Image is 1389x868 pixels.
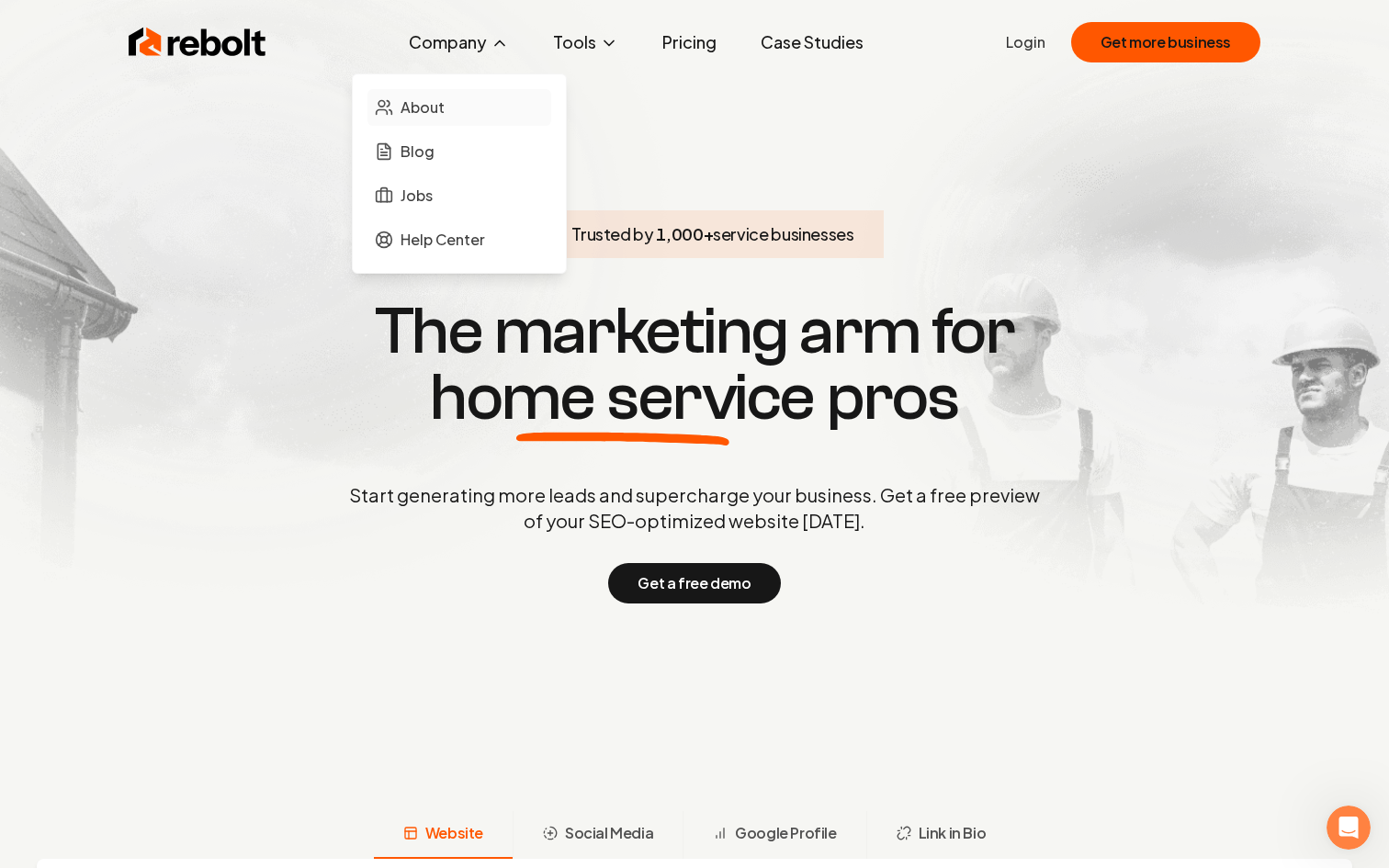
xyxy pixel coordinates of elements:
img: Rebolt Logo [129,24,266,61]
button: Google Profile [683,811,865,859]
span: Social Media [565,822,653,844]
button: Website [374,811,513,859]
span: home service [430,365,815,431]
a: Blog [367,133,551,170]
button: Get more business [1071,22,1260,62]
button: Social Media [513,811,683,859]
span: service businesses [713,223,854,244]
a: Jobs [367,177,551,214]
span: About [401,96,445,118]
a: About [367,89,551,126]
span: + [704,223,714,244]
span: Google Profile [735,822,836,844]
span: Blog [401,141,435,163]
span: Jobs [401,185,433,207]
a: Case Studies [746,24,878,61]
h1: The marketing arm for pros [254,299,1135,431]
button: Company [394,24,524,61]
a: Pricing [648,24,731,61]
a: Login [1006,31,1045,53]
button: Get a free demo [608,563,780,603]
span: Link in Bio [919,822,987,844]
p: Start generating more leads and supercharge your business. Get a free preview of your SEO-optimiz... [345,482,1044,534]
span: 1,000 [656,221,703,247]
span: Help Center [401,229,485,251]
button: Tools [538,24,633,61]
iframe: Intercom live chat [1327,806,1371,850]
span: Trusted by [571,223,653,244]
span: Website [425,822,483,844]
button: Link in Bio [866,811,1016,859]
a: Help Center [367,221,551,258]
